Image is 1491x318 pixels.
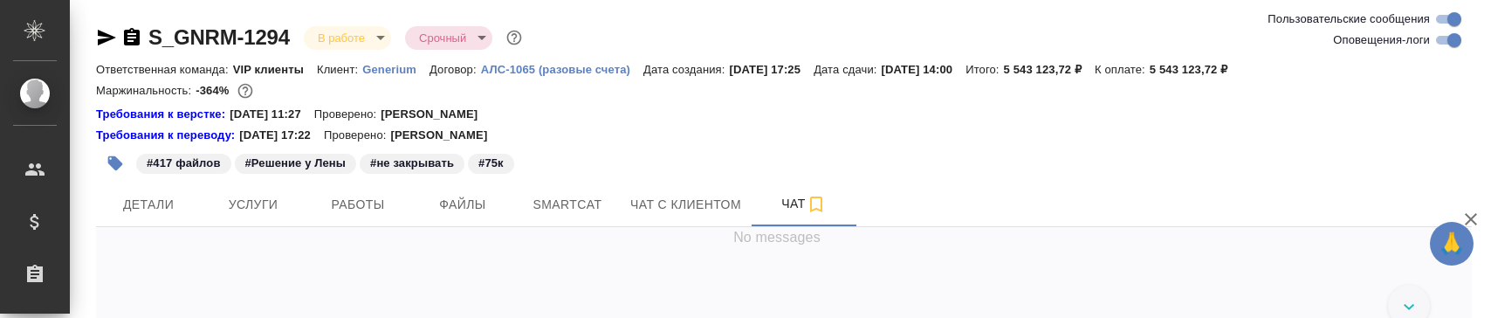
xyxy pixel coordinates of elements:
[317,63,362,76] p: Клиент:
[245,155,347,172] p: #Решение у Лены
[405,26,492,50] div: В работе
[362,61,429,76] a: Generium
[134,155,233,169] span: 417 файлов
[96,84,196,97] p: Маржинальность:
[762,193,846,215] span: Чат
[96,106,230,123] div: Нажми, чтобы открыть папку с инструкцией
[733,227,821,248] span: No messages
[96,127,239,144] a: Требования к переводу:
[481,61,643,76] a: АЛС-1065 (разовые счета)
[1095,63,1150,76] p: К оплате:
[381,106,491,123] p: [PERSON_NAME]
[96,127,239,144] div: Нажми, чтобы открыть папку с инструкцией
[358,155,466,169] span: не закрывать
[1150,63,1240,76] p: 5 543 123,72 ₽
[526,194,609,216] span: Smartcat
[421,194,505,216] span: Файлы
[362,63,429,76] p: Generium
[643,63,729,76] p: Дата создания:
[882,63,966,76] p: [DATE] 14:00
[730,63,814,76] p: [DATE] 17:25
[121,27,142,48] button: Скопировать ссылку
[814,63,881,76] p: Дата сдачи:
[478,155,504,172] p: #75к
[324,127,391,144] p: Проверено:
[1430,222,1474,266] button: 🙏
[630,194,741,216] span: Чат с клиентом
[304,26,391,50] div: В работе
[196,84,233,97] p: -364%
[965,63,1003,76] p: Итого:
[211,194,295,216] span: Услуги
[147,155,221,172] p: #417 файлов
[96,63,233,76] p: Ответственная команда:
[316,194,400,216] span: Работы
[106,194,190,216] span: Детали
[1004,63,1095,76] p: 5 543 123,72 ₽
[1437,225,1467,262] span: 🙏
[314,106,381,123] p: Проверено:
[466,155,516,169] span: 75к
[806,194,827,215] svg: Подписаться
[481,63,643,76] p: АЛС-1065 (разовые счета)
[1333,31,1430,49] span: Оповещения-логи
[313,31,370,45] button: В работе
[1268,10,1430,28] span: Пользовательские сообщения
[148,25,290,49] a: S_GNRM-1294
[96,27,117,48] button: Скопировать ссылку для ЯМессенджера
[233,155,359,169] span: Решение у Лены
[503,26,526,49] button: Доп статусы указывают на важность/срочность заказа
[390,127,500,144] p: [PERSON_NAME]
[370,155,454,172] p: #не закрывать
[230,106,314,123] p: [DATE] 11:27
[96,106,230,123] a: Требования к верстке:
[429,63,481,76] p: Договор:
[233,63,317,76] p: VIP клиенты
[96,144,134,183] button: Добавить тэг
[234,79,257,102] button: 21114507.58 RUB; 157149.10 UAH;
[239,127,324,144] p: [DATE] 17:22
[414,31,471,45] button: Срочный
